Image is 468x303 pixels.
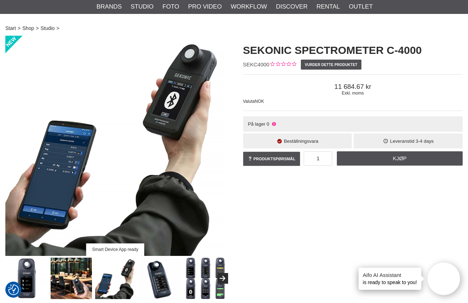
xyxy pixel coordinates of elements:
a: Pro Video [188,2,222,11]
a: Vurder dette produktet [301,60,361,70]
span: Leveranstid [390,138,414,144]
a: Studio [41,25,55,32]
span: > [56,25,59,32]
a: Outlet [349,2,373,11]
span: Beställningsvara [284,138,318,144]
img: Sekonic Spectrometer C-4000 [6,258,48,299]
a: Discover [276,2,308,11]
span: > [36,25,38,32]
h1: Sekonic Spectrometer C-4000 [243,43,463,58]
a: Shop [22,25,34,32]
h4: Aifo AI Assistant [363,271,417,279]
span: 0 [267,121,269,127]
a: Start [5,25,16,32]
button: Next [217,273,228,284]
img: Touch screen, intuitive navigation [184,258,226,299]
img: Designed for lighting designers [51,258,92,299]
a: Brands [97,2,122,11]
button: Samtykkepreferanser [8,283,19,296]
a: Studio [131,2,154,11]
span: På lager [248,121,265,127]
span: 11 684.67 [243,83,463,91]
img: Touchscreen Color 2.7" [140,258,181,299]
a: Rental [317,2,340,11]
div: Smart Device App ready [86,243,144,256]
img: Revisit consent button [8,284,19,295]
div: is ready to speak to you! [359,268,421,290]
span: Exkl. moms [243,91,463,96]
img: Smart Device App ready [95,258,137,299]
a: Workflow [231,2,267,11]
div: Kundevurdering: 0 [269,61,296,69]
span: NOK [255,99,264,104]
a: Produktspørsmål [243,152,300,166]
span: 3-4 days [416,138,434,144]
img: Sekonic Spectrometer C-4000 [5,36,225,256]
i: Ikke på lager [271,121,277,127]
span: > [18,25,21,32]
span: SEKC4000 [243,61,269,67]
a: Smart Device App ready [5,36,225,256]
span: Valuta [243,99,255,104]
a: Foto [163,2,179,11]
a: Kjøp [337,151,463,166]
